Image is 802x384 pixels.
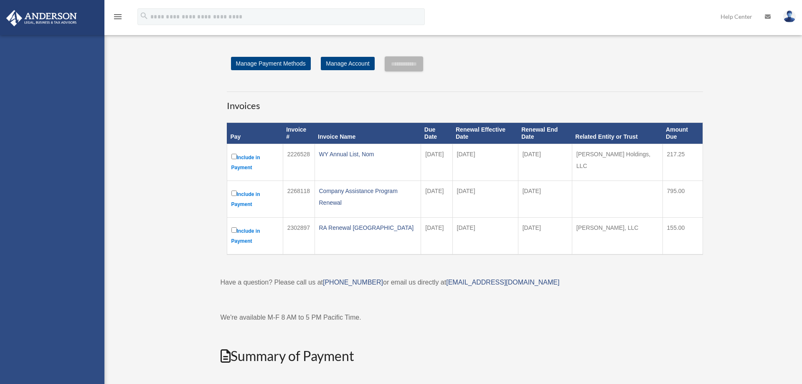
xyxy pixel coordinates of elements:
input: Include in Payment [231,154,237,159]
div: Company Assistance Program Renewal [319,185,417,209]
th: Due Date [421,123,452,144]
label: Include in Payment [231,189,279,209]
td: [DATE] [421,181,452,217]
label: Include in Payment [231,152,279,173]
td: [DATE] [452,181,518,217]
p: We're available M-F 8 AM to 5 PM Pacific Time. [221,312,709,323]
a: menu [113,15,123,22]
th: Amount Due [662,123,703,144]
p: Have a question? Please call us at or email us directly at [221,277,709,288]
td: 795.00 [662,181,703,217]
i: search [140,11,149,20]
td: [PERSON_NAME] Holdings, LLC [572,144,662,181]
label: Include in Payment [231,226,279,246]
td: [PERSON_NAME], LLC [572,217,662,254]
div: WY Annual List, Nom [319,148,417,160]
th: Pay [227,123,283,144]
img: Anderson Advisors Platinum Portal [4,10,79,26]
a: Manage Payment Methods [231,57,311,70]
td: [DATE] [518,217,572,254]
td: 2302897 [283,217,315,254]
td: 155.00 [662,217,703,254]
h3: Invoices [227,92,703,112]
td: [DATE] [452,217,518,254]
td: 2268118 [283,181,315,217]
td: [DATE] [518,144,572,181]
a: [PHONE_NUMBER] [323,279,383,286]
img: User Pic [783,10,796,23]
a: [EMAIL_ADDRESS][DOMAIN_NAME] [446,279,559,286]
td: [DATE] [421,144,452,181]
td: [DATE] [421,217,452,254]
td: [DATE] [452,144,518,181]
h2: Summary of Payment [221,347,709,366]
td: 217.25 [662,144,703,181]
td: [DATE] [518,181,572,217]
th: Related Entity or Trust [572,123,662,144]
input: Include in Payment [231,191,237,196]
a: Manage Account [321,57,374,70]
div: RA Renewal [GEOGRAPHIC_DATA] [319,222,417,234]
th: Invoice Name [315,123,421,144]
th: Renewal Effective Date [452,123,518,144]
th: Invoice # [283,123,315,144]
td: 2226528 [283,144,315,181]
input: Include in Payment [231,227,237,233]
i: menu [113,12,123,22]
th: Renewal End Date [518,123,572,144]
